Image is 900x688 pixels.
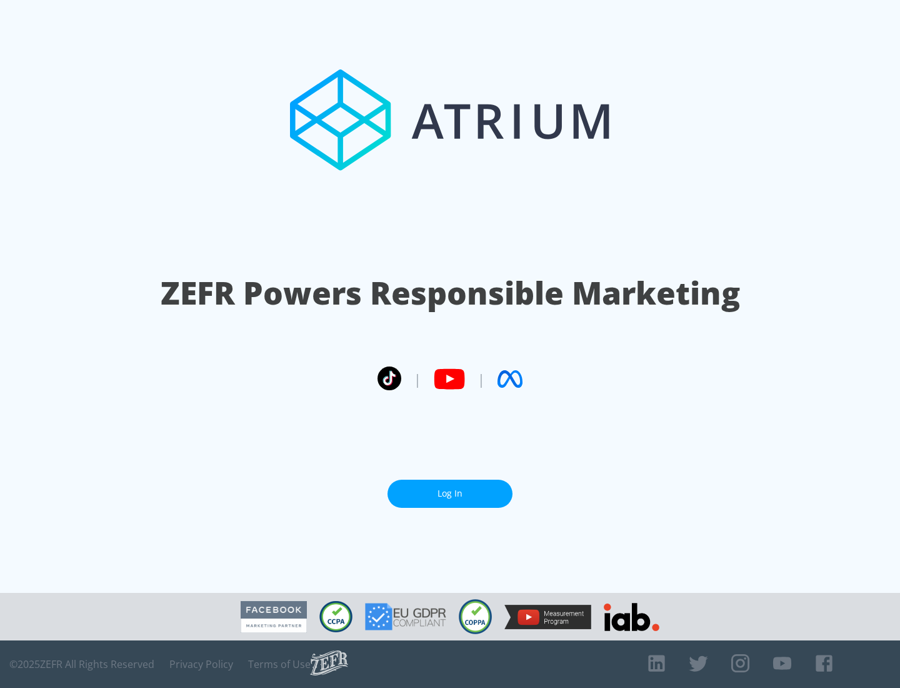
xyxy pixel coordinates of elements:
img: Facebook Marketing Partner [241,601,307,633]
a: Privacy Policy [169,658,233,670]
img: YouTube Measurement Program [504,605,591,629]
a: Log In [387,480,512,508]
span: | [414,370,421,388]
span: © 2025 ZEFR All Rights Reserved [9,658,154,670]
h1: ZEFR Powers Responsible Marketing [161,271,740,315]
a: Terms of Use [248,658,311,670]
span: | [477,370,485,388]
img: IAB [604,603,659,631]
img: CCPA Compliant [319,601,352,632]
img: COPPA Compliant [459,599,492,634]
img: GDPR Compliant [365,603,446,630]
